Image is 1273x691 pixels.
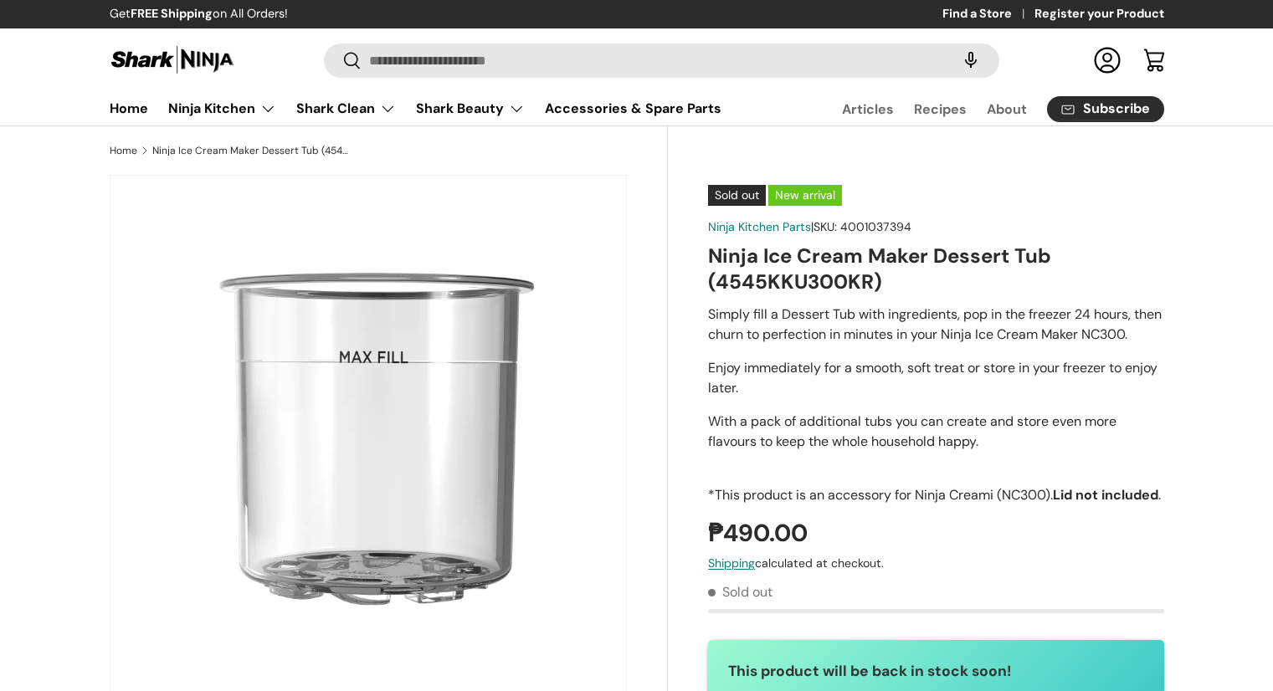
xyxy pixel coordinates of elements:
[1053,486,1158,504] strong: Lid not included
[914,93,967,125] a: Recipes
[708,555,755,571] a: Shipping
[708,219,811,234] a: Ninja Kitchen Parts
[811,219,911,234] span: |
[110,143,669,158] nav: Breadcrumbs
[944,42,998,79] speech-search-button: Search by voice
[1034,5,1164,23] a: Register your Product
[814,219,837,234] span: SKU:
[842,93,894,125] a: Articles
[110,44,235,76] img: Shark Ninja Philippines
[158,92,286,125] summary: Ninja Kitchen
[708,485,1163,505] p: *This product is an accessory for Ninja Creami (NC300). .
[286,92,406,125] summary: Shark Clean
[296,92,396,125] a: Shark Clean
[708,185,766,206] span: Sold out
[110,5,288,23] p: Get on All Orders!
[840,219,911,234] span: 4001037394
[728,660,1143,682] h3: This product will be back in stock soon!
[131,6,213,21] strong: FREE Shipping
[545,92,721,125] a: Accessories & Spare Parts
[708,305,1163,345] p: Simply fill a Dessert Tub with ingredients, pop in the freezer 24 hours, then churn to perfection...
[110,146,137,156] a: Home
[708,555,1163,572] div: calculated at checkout.
[768,185,842,206] span: New arrival
[708,517,812,549] strong: ₱490.00
[406,92,535,125] summary: Shark Beauty
[802,92,1164,125] nav: Secondary
[708,412,1163,472] p: With a pack of additional tubs you can create and store even more flavours to keep the whole hous...
[168,92,276,125] a: Ninja Kitchen
[942,5,1034,23] a: Find a Store
[1047,96,1164,122] a: Subscribe
[1083,102,1150,115] span: Subscribe
[708,243,1163,294] h1: Ninja Ice Cream Maker Dessert Tub (4545KKU300KR)
[110,92,721,125] nav: Primary
[152,146,353,156] a: Ninja Ice Cream Maker Dessert Tub (4545KKU300KR)
[708,583,773,601] span: Sold out
[416,92,525,125] a: Shark Beauty
[110,92,148,125] a: Home
[708,358,1163,398] p: Enjoy immediately for a smooth, soft treat or store in your freezer to enjoy later.
[987,93,1027,125] a: About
